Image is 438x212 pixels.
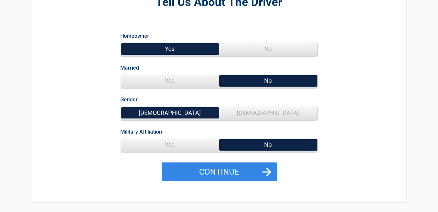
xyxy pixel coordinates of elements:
[219,74,317,87] span: No
[219,106,317,119] span: [DEMOGRAPHIC_DATA]
[162,162,277,181] button: Continue
[121,63,139,72] label: Married
[121,95,138,104] label: Gender
[121,32,150,40] label: Homeowner
[121,127,162,136] label: Military Affiliation
[121,42,219,55] span: Yes
[219,42,317,55] span: No
[121,106,219,119] span: [DEMOGRAPHIC_DATA]
[219,138,317,151] span: No
[121,138,219,151] span: Yes
[121,74,219,87] span: Yes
